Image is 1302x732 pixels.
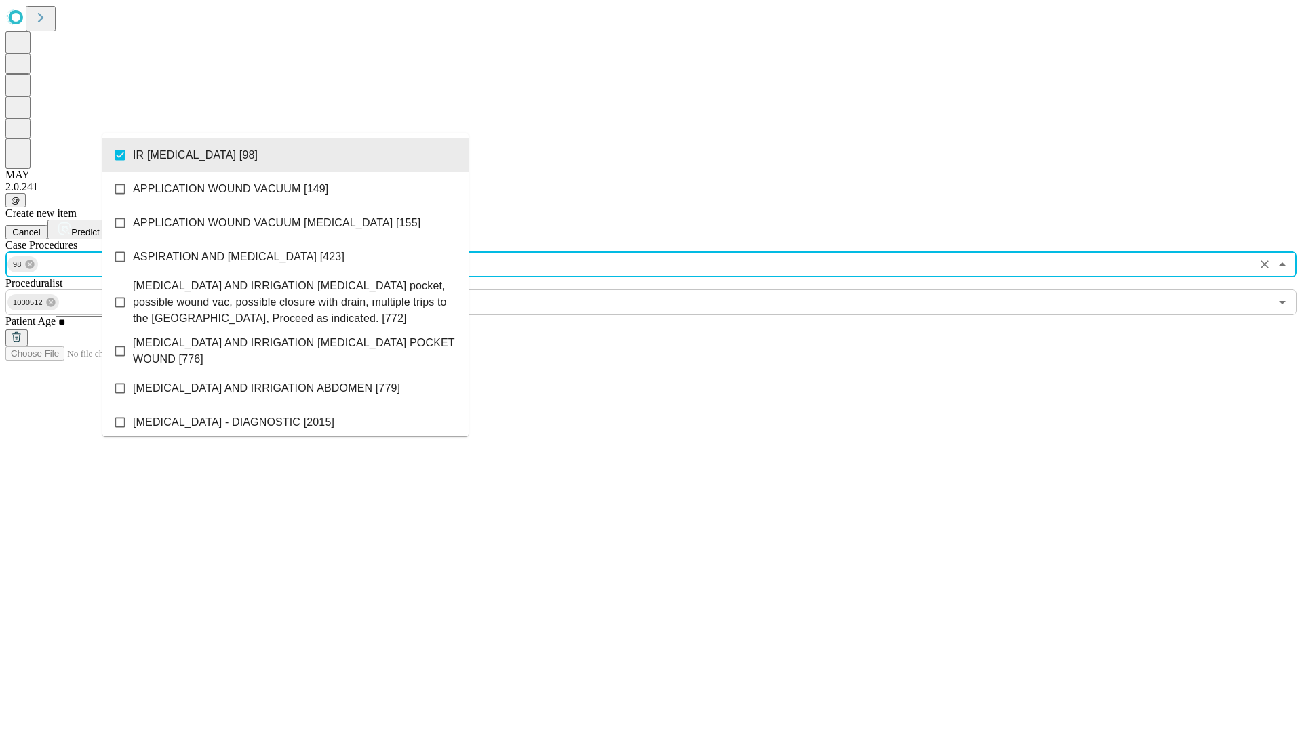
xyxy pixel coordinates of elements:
[5,225,47,239] button: Cancel
[133,335,458,367] span: [MEDICAL_DATA] AND IRRIGATION [MEDICAL_DATA] POCKET WOUND [776]
[5,169,1297,181] div: MAY
[7,257,27,272] span: 98
[71,227,99,237] span: Predict
[5,181,1297,193] div: 2.0.241
[5,239,77,251] span: Scheduled Procedure
[1273,293,1292,312] button: Open
[7,294,59,310] div: 1000512
[5,207,77,219] span: Create new item
[133,215,420,231] span: APPLICATION WOUND VACUUM [MEDICAL_DATA] [155]
[1273,255,1292,274] button: Close
[133,278,458,327] span: [MEDICAL_DATA] AND IRRIGATION [MEDICAL_DATA] pocket, possible wound vac, possible closure with dr...
[133,181,328,197] span: APPLICATION WOUND VACUUM [149]
[5,193,26,207] button: @
[133,249,344,265] span: ASPIRATION AND [MEDICAL_DATA] [423]
[12,227,41,237] span: Cancel
[5,277,62,289] span: Proceduralist
[7,295,48,310] span: 1000512
[1255,255,1274,274] button: Clear
[133,380,400,396] span: [MEDICAL_DATA] AND IRRIGATION ABDOMEN [779]
[5,315,56,327] span: Patient Age
[133,414,334,430] span: [MEDICAL_DATA] - DIAGNOSTIC [2015]
[7,256,38,272] div: 98
[133,147,258,163] span: IR [MEDICAL_DATA] [98]
[11,195,20,205] span: @
[47,220,110,239] button: Predict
